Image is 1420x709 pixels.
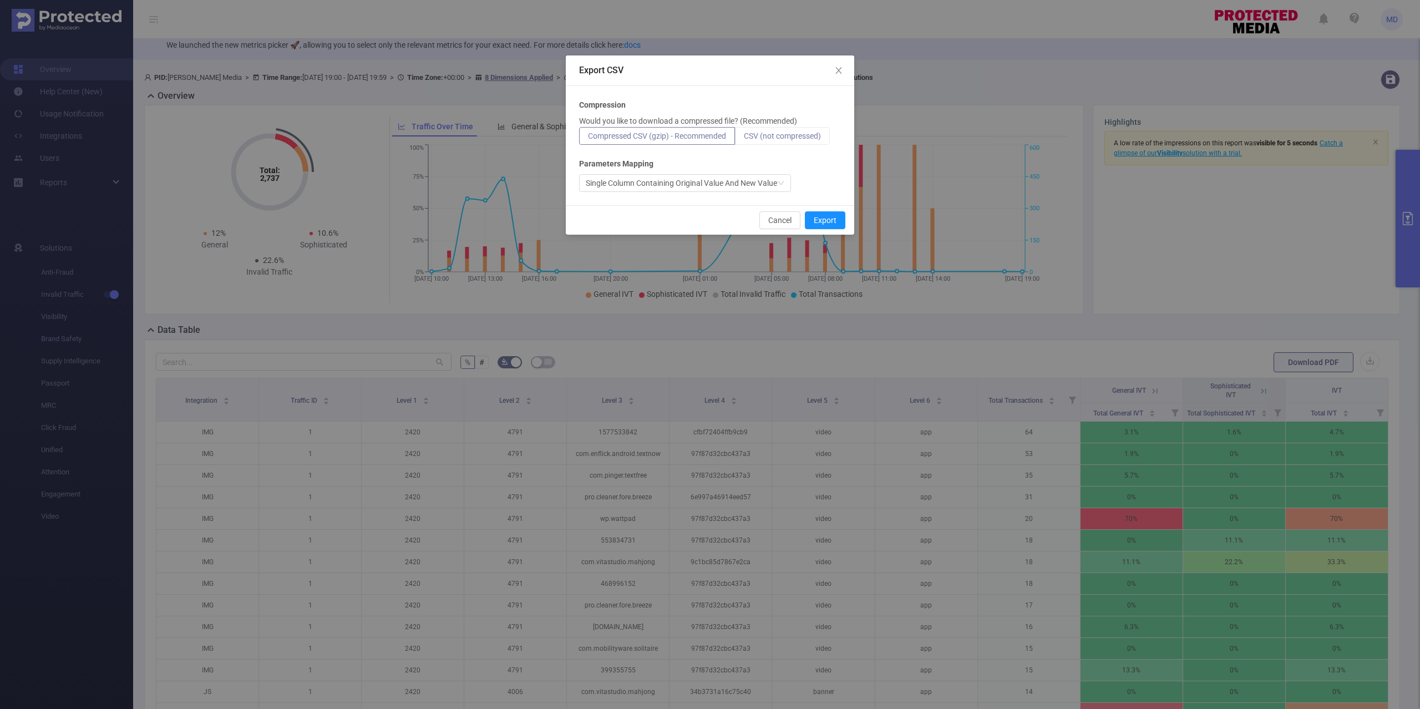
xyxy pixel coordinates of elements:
i: icon: close [834,66,843,75]
div: Single Column Containing Original Value And New Value [586,175,777,191]
p: Would you like to download a compressed file? (Recommended) [579,115,797,127]
span: CSV (not compressed) [744,131,821,140]
div: Export CSV [579,64,841,77]
b: Compression [579,99,626,111]
button: Export [805,211,845,229]
button: Cancel [759,211,800,229]
b: Parameters Mapping [579,158,653,170]
span: Compressed CSV (gzip) - Recommended [588,131,726,140]
i: icon: down [778,180,784,188]
button: Close [823,55,854,87]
